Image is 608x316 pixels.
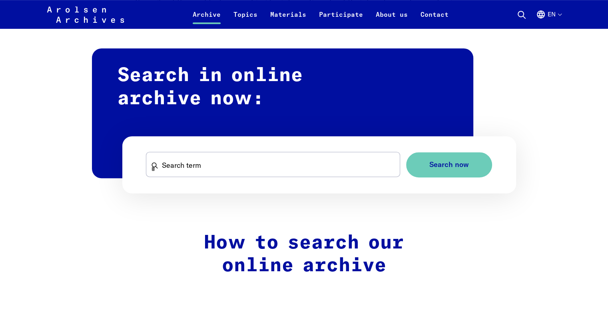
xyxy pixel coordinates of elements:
button: English, language selection [536,10,561,29]
a: Materials [264,10,313,29]
button: Search now [406,152,492,177]
h2: How to search our online archive [135,232,473,278]
span: Search now [429,161,469,169]
h2: Search in online archive now: [92,48,473,178]
a: Contact [414,10,455,29]
a: Topics [227,10,264,29]
a: Archive [186,10,227,29]
nav: Primary [186,5,455,24]
a: Participate [313,10,369,29]
a: About us [369,10,414,29]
